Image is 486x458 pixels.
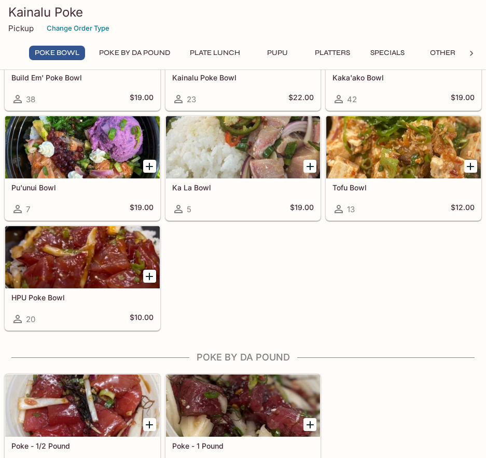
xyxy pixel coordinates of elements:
h5: Poke - 1 Pound [172,441,314,450]
h5: Ka La Bowl [172,183,314,192]
a: Pu'unui Bowl7$19.00 [5,116,160,220]
span: 5 [187,204,191,214]
button: Other [419,46,466,60]
div: Poke - 1/2 Pound [5,374,160,437]
button: Poke Bowl [29,46,85,60]
div: Pu'unui Bowl [5,116,160,178]
span: 23 [187,94,196,104]
button: Add Poke - 1 Pound [303,418,316,431]
h5: HPU Poke Bowl [11,293,154,302]
h5: Poke - 1/2 Pound [11,441,154,450]
button: Add Ka La Bowl [303,160,316,173]
h5: Build Em' Poke Bowl [11,73,154,82]
div: Poke - 1 Pound [166,374,321,437]
p: Pickup [8,23,34,33]
button: Add Poke - 1/2 Pound [143,418,156,431]
a: Ka La Bowl5$19.00 [165,116,321,220]
button: Pupu [254,46,301,60]
h5: $19.00 [451,93,475,105]
button: Change Order Type [42,20,114,36]
h3: Kainalu Poke [8,4,478,20]
button: Platters [309,46,356,60]
div: HPU Poke Bowl [5,226,160,288]
h5: Kaka'ako Bowl [332,73,475,82]
span: 7 [26,204,30,214]
a: HPU Poke Bowl20$10.00 [5,226,160,330]
a: Tofu Bowl13$12.00 [326,116,481,220]
h5: $10.00 [130,313,154,325]
h5: Tofu Bowl [332,183,475,192]
h5: $12.00 [451,203,475,215]
h5: $22.00 [288,93,314,105]
div: Ka La Bowl [166,116,321,178]
span: 13 [347,204,355,214]
h5: Kainalu Poke Bowl [172,73,314,82]
button: Specials [364,46,411,60]
button: Plate Lunch [184,46,246,60]
h5: $19.00 [290,203,314,215]
button: Add HPU Poke Bowl [143,270,156,283]
span: 38 [26,94,35,104]
h5: $19.00 [130,93,154,105]
button: Add Pu'unui Bowl [143,160,156,173]
h5: Pu'unui Bowl [11,183,154,192]
span: 20 [26,314,35,324]
span: 42 [347,94,357,104]
h5: $19.00 [130,203,154,215]
button: Poke By Da Pound [93,46,176,60]
button: Add Tofu Bowl [464,160,477,173]
div: Tofu Bowl [326,116,481,178]
h4: Poke By Da Pound [4,352,482,363]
